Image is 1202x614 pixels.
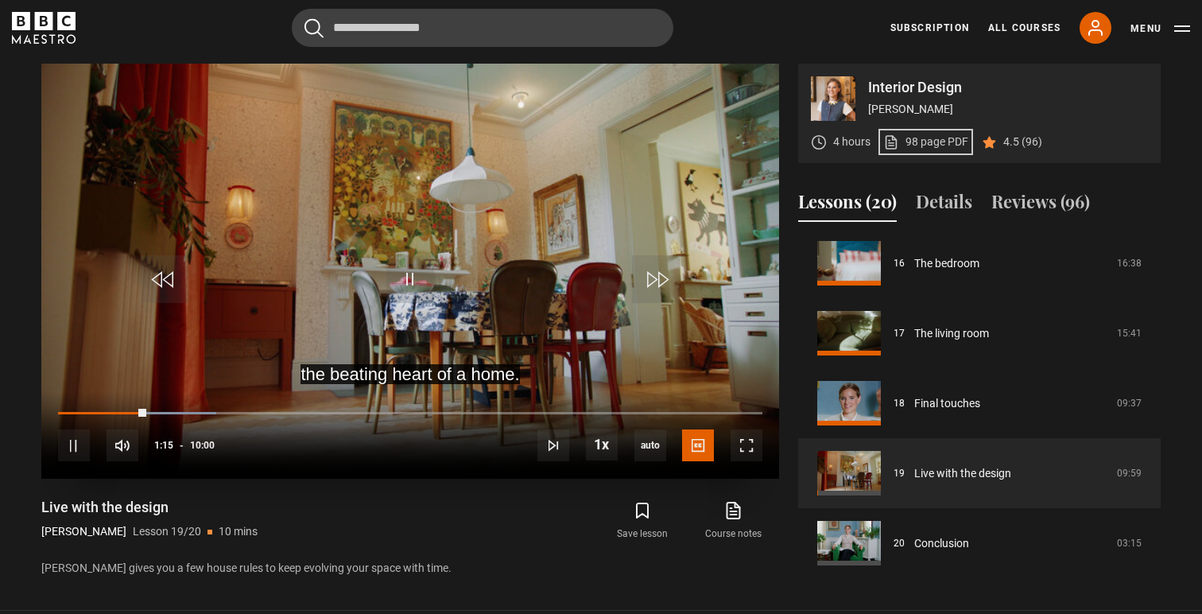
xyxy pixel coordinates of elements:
[219,523,258,540] p: 10 mins
[914,465,1011,482] a: Live with the design
[190,431,215,460] span: 10:00
[634,429,666,461] span: auto
[916,188,972,222] button: Details
[1130,21,1190,37] button: Toggle navigation
[133,523,201,540] p: Lesson 19/20
[58,412,762,415] div: Progress Bar
[798,188,897,222] button: Lessons (20)
[914,255,979,272] a: The bedroom
[682,429,714,461] button: Captions
[41,560,779,577] p: [PERSON_NAME] gives you a few house rules to keep evolving your space with time.
[991,188,1090,222] button: Reviews (96)
[41,498,258,517] h1: Live with the design
[292,9,673,47] input: Search
[731,429,762,461] button: Fullscreen
[914,395,980,412] a: Final touches
[890,21,969,35] a: Subscription
[586,429,618,461] button: Playback Rate
[1003,134,1042,150] p: 4.5 (96)
[868,101,1148,118] p: [PERSON_NAME]
[914,325,989,342] a: The living room
[914,535,969,552] a: Conclusion
[58,429,90,461] button: Pause
[634,429,666,461] div: Current quality: 720p
[154,431,173,460] span: 1:15
[180,440,184,451] span: -
[833,134,870,150] p: 4 hours
[868,80,1148,95] p: Interior Design
[988,21,1060,35] a: All Courses
[41,64,779,479] video-js: Video Player
[304,18,324,38] button: Submit the search query
[688,498,779,544] a: Course notes
[41,523,126,540] p: [PERSON_NAME]
[107,429,138,461] button: Mute
[883,134,968,150] a: 98 page PDF
[537,429,569,461] button: Next Lesson
[12,12,76,44] svg: BBC Maestro
[597,498,688,544] button: Save lesson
